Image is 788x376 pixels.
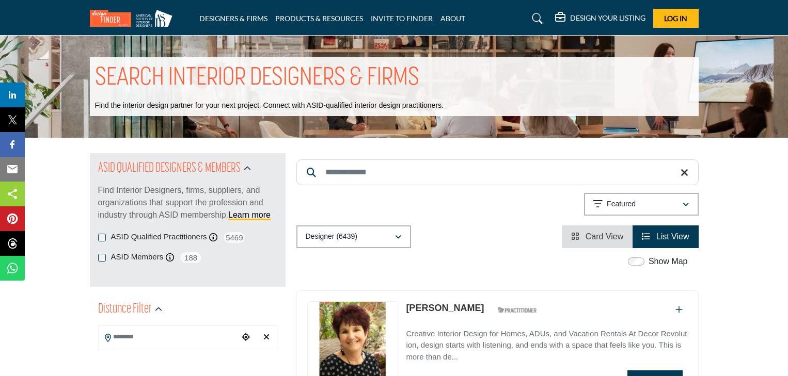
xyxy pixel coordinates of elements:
[607,199,636,209] p: Featured
[111,231,207,243] label: ASID Qualified Practitioners
[406,303,484,313] a: [PERSON_NAME]
[406,328,687,363] p: Creative Interior Design for Homes, ADUs, and Vacation Rentals At Decor Revolution, design starts...
[179,251,202,264] span: 188
[555,12,645,25] div: DESIGN YOUR LISTING
[562,225,633,248] li: Card View
[223,231,246,244] span: 5469
[95,62,419,94] h1: SEARCH INTERIOR DESIGNERS & FIRMS
[238,326,254,349] div: Choose your current location
[98,184,277,221] p: Find Interior Designers, firms, suppliers, and organizations that support the profession and indu...
[90,10,178,27] img: Site Logo
[259,326,274,349] div: Clear search location
[664,14,687,23] span: Log In
[570,13,645,23] h5: DESIGN YOUR LISTING
[98,300,152,319] h2: Distance Filter
[656,232,689,241] span: List View
[296,225,411,248] button: Designer (6439)
[199,14,267,23] a: DESIGNERS & FIRMS
[98,159,241,178] h2: ASID QUALIFIED DESIGNERS & MEMBERS
[275,14,363,23] a: PRODUCTS & RESOURCES
[633,225,698,248] li: List View
[642,232,689,241] a: View List
[406,322,687,363] a: Creative Interior Design for Homes, ADUs, and Vacation Rentals At Decor Revolution, design starts...
[111,251,164,263] label: ASID Members
[586,232,624,241] span: Card View
[228,210,271,219] a: Learn more
[98,254,106,261] input: ASID Members checkbox
[675,305,683,314] a: Add To List
[522,10,549,27] a: Search
[440,14,465,23] a: ABOUT
[371,14,433,23] a: INVITE TO FINDER
[649,255,688,268] label: Show Map
[571,232,623,241] a: View Card
[98,234,106,241] input: ASID Qualified Practitioners checkbox
[296,159,699,185] input: Search Keyword
[584,193,699,216] button: Featured
[99,327,238,347] input: Search Location
[95,101,444,111] p: Find the interior design partner for your next project. Connect with ASID-qualified interior desi...
[306,232,357,242] p: Designer (6439)
[653,9,699,28] button: Log In
[406,301,484,315] p: Karen Steinberg
[494,304,540,317] img: ASID Qualified Practitioners Badge Icon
